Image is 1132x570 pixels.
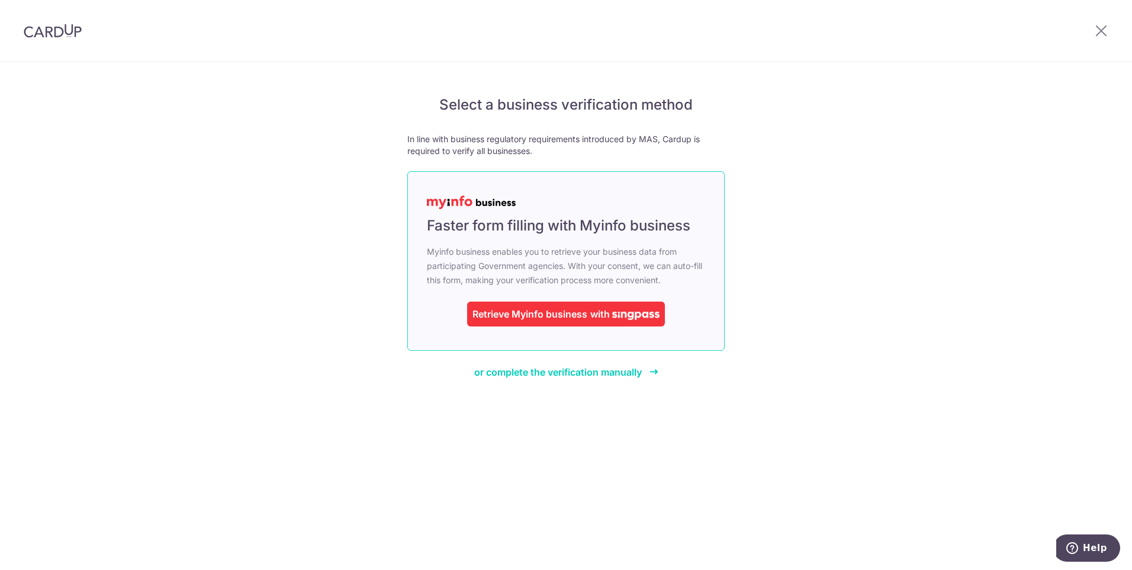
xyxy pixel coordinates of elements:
[407,95,725,114] h5: Select a business verification method
[474,365,658,379] a: or complete the verification manually
[427,216,690,235] span: Faster form filling with Myinfo business
[407,171,725,351] a: Faster form filling with Myinfo business Myinfo business enables you to retrieve your business da...
[24,24,82,38] img: CardUp
[427,245,705,287] span: Myinfo business enables you to retrieve your business data from participating Government agencies...
[612,312,660,320] img: singpass
[590,308,610,320] span: with
[407,133,725,157] p: In line with business regulatory requirements introduced by MAS, Cardup is required to verify all...
[472,307,587,321] div: Retrieve Myinfo business
[474,366,642,378] span: or complete the verification manually
[427,196,516,209] img: MyInfoLogo
[1056,534,1120,564] iframe: Opens a widget where you can find more information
